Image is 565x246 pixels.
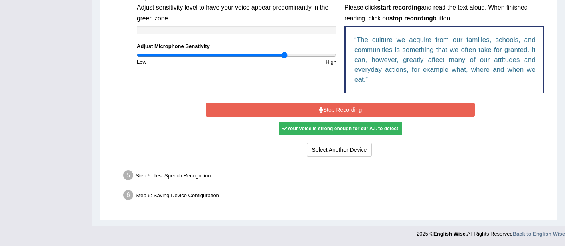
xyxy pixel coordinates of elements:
[120,168,553,185] div: Step 5: Test Speech Recognition
[377,4,421,11] b: start recording
[133,58,237,66] div: Low
[513,231,565,237] a: Back to English Wise
[237,58,340,66] div: High
[389,15,433,22] b: stop recording
[344,4,527,21] small: Please click and read the text aloud. When finished reading, click on button.
[206,103,474,117] button: Stop Recording
[354,36,535,83] q: The culture we acquire from our families, schools, and communities is something that we often tak...
[433,231,467,237] strong: English Wise.
[307,143,372,157] button: Select Another Device
[417,226,565,238] div: 2025 © All Rights Reserved
[279,122,402,135] div: Your voice is strong enough for our A.I. to detect
[120,188,553,205] div: Step 6: Saving Device Configuration
[137,4,328,21] small: Adjust sensitivity level to have your voice appear predominantly in the green zone
[137,42,210,50] label: Adjust Microphone Senstivity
